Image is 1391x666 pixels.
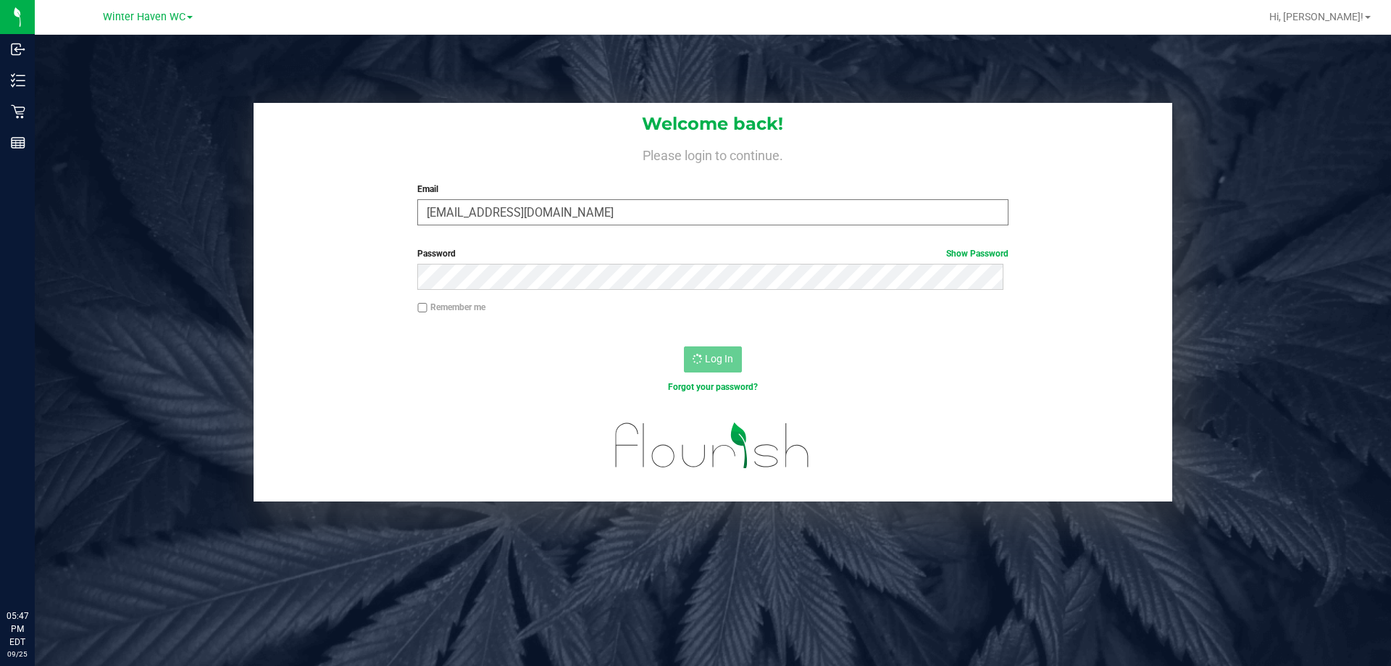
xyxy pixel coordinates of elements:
[417,303,427,313] input: Remember me
[668,382,758,392] a: Forgot your password?
[11,104,25,119] inline-svg: Retail
[417,249,456,259] span: Password
[705,353,733,365] span: Log In
[11,42,25,57] inline-svg: Inbound
[7,609,28,649] p: 05:47 PM EDT
[7,649,28,659] p: 09/25
[946,249,1008,259] a: Show Password
[11,73,25,88] inline-svg: Inventory
[417,183,1008,196] label: Email
[598,409,827,483] img: flourish_logo.svg
[1269,11,1363,22] span: Hi, [PERSON_NAME]!
[417,301,485,314] label: Remember me
[103,11,185,23] span: Winter Haven WC
[254,115,1172,133] h1: Welcome back!
[11,136,25,150] inline-svg: Reports
[254,145,1172,162] h4: Please login to continue.
[684,346,742,372] button: Log In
